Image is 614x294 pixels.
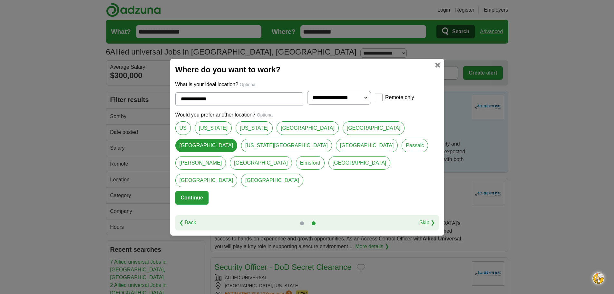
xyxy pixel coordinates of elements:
a: [GEOGRAPHIC_DATA] [328,156,391,170]
a: Passaic [402,139,428,152]
a: [US_STATE][GEOGRAPHIC_DATA] [241,139,332,152]
a: ❮ Back [179,219,196,227]
a: US [175,121,191,135]
a: [GEOGRAPHIC_DATA] [175,174,238,187]
a: [GEOGRAPHIC_DATA] [336,139,398,152]
a: [GEOGRAPHIC_DATA] [230,156,292,170]
p: What is your ideal location? [175,81,439,88]
span: Optional [257,112,274,117]
p: Would you prefer another location? [175,111,439,119]
a: [GEOGRAPHIC_DATA] [175,139,238,152]
a: [GEOGRAPHIC_DATA] [241,174,303,187]
label: Remote only [385,94,414,101]
a: Elmsford [296,156,325,170]
a: [US_STATE] [195,121,232,135]
h2: Where do you want to work? [175,64,439,76]
span: Optional [240,82,257,87]
a: [GEOGRAPHIC_DATA] [277,121,339,135]
a: [US_STATE] [236,121,273,135]
a: Skip ❯ [419,219,435,227]
a: [PERSON_NAME] [175,156,226,170]
button: Continue [175,191,209,205]
a: [GEOGRAPHIC_DATA] [343,121,405,135]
